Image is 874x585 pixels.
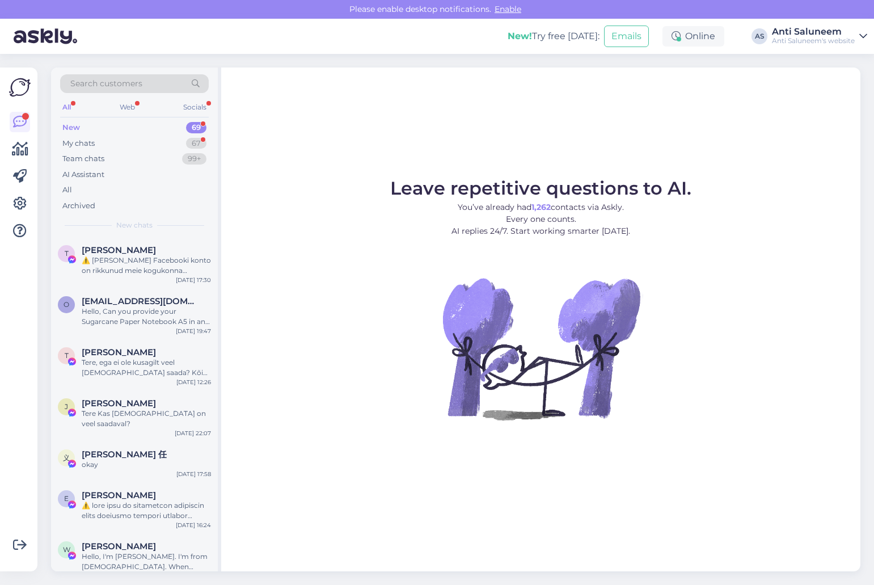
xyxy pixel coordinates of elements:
div: AI Assistant [62,169,104,180]
div: Tere, ega ei ole kusagilt veel [DEMOGRAPHIC_DATA] saada? Kõik läksid välja [82,357,211,378]
div: New [62,122,80,133]
span: Enable [491,4,525,14]
div: Tere Kas [DEMOGRAPHIC_DATA] on veel saadaval? [82,409,211,429]
span: J [65,402,68,411]
img: No Chat active [439,246,643,451]
div: 67 [186,138,206,149]
div: Anti Saluneem [772,27,855,36]
span: Search customers [70,78,142,90]
div: [DATE] 22:07 [175,429,211,437]
div: 69 [186,122,206,133]
button: Emails [604,26,649,47]
span: Wendy Xiao [82,541,156,552]
div: Hello, I'm [PERSON_NAME]. I'm from [DEMOGRAPHIC_DATA]. When browsing your company's promotional o... [82,552,211,572]
p: You’ve already had contacts via Askly. Every one counts. AI replies 24/7. Start working smarter [... [390,201,691,237]
div: 99+ [182,153,206,165]
span: 义平 任 [82,449,167,460]
div: AS [751,28,767,44]
div: [DATE] 17:30 [176,276,211,284]
div: Online [662,26,724,47]
div: Archived [62,200,95,212]
span: New chats [116,220,153,230]
b: 1,262 [531,202,551,212]
div: My chats [62,138,95,149]
span: Leave repetitive questions to AI. [390,177,691,199]
span: Tom Haja [82,245,156,255]
span: Eliza Adamska [82,490,156,500]
span: Jaanika Palmik [82,398,156,409]
div: [DATE] 19:47 [176,327,211,335]
div: Anti Saluneem's website [772,36,855,45]
span: T [65,249,69,258]
img: Askly Logo [9,77,31,98]
b: New! [508,31,532,41]
span: E [64,494,69,503]
span: otopix@gmail.com [82,296,200,306]
div: [DATE] 16:24 [176,521,211,529]
div: [DATE] 17:58 [176,470,211,478]
div: All [60,100,73,115]
span: o [64,300,69,309]
div: ⚠️ lore ipsu do sitametcon adipiscin elits doeiusmo tempori utlabor etdolo magnaaliq: enima://min... [82,500,211,521]
div: Socials [181,100,209,115]
div: Try free [DATE]: [508,30,599,43]
a: Anti SaluneemAnti Saluneem's website [772,27,867,45]
span: T [65,351,69,360]
span: 义 [63,453,70,462]
div: [DATE] 12:26 [176,378,211,386]
div: Team chats [62,153,104,165]
span: Triin Mägi [82,347,156,357]
div: okay [82,460,211,470]
span: W [63,545,70,554]
div: Hello, Can you provide your Sugarcane Paper Notebook A5 in an unlined (blank) version? The produc... [82,306,211,327]
div: All [62,184,72,196]
div: Web [117,100,137,115]
div: ⚠️ [PERSON_NAME] Facebooki konto on rikkunud meie kogukonna standardeid. Meie süsteem on saanud p... [82,255,211,276]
